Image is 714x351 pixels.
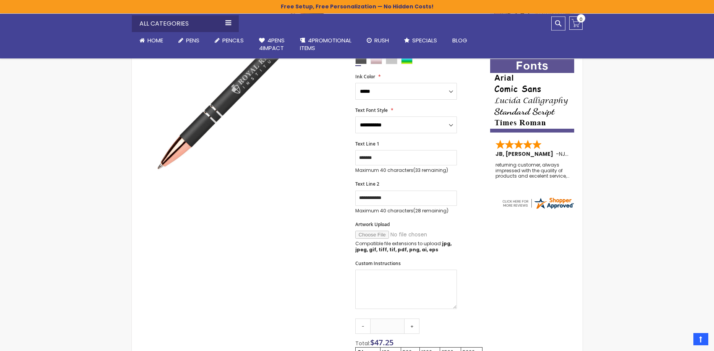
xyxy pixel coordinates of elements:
[147,36,163,44] span: Home
[300,36,351,52] span: 4PROMOTIONAL ITEMS
[355,57,367,64] div: Gunmetal
[693,333,708,345] a: Top
[490,59,574,133] img: font-personalization-examples
[370,337,393,348] span: $
[374,337,393,348] span: 47.25
[355,141,379,147] span: Text Line 1
[580,16,583,23] span: 0
[501,205,575,212] a: 4pens.com certificate URL
[445,32,475,49] a: Blog
[355,260,401,267] span: Custom Instructions
[404,319,419,334] a: +
[207,32,251,49] a: Pencils
[495,162,570,179] div: returning customer, always impressed with the quality of products and excelent service, will retu...
[222,36,244,44] span: Pencils
[132,32,171,49] a: Home
[355,167,457,173] p: Maximum 40 characters
[401,57,413,64] div: Assorted
[355,107,388,113] span: Text Font Style
[569,16,583,30] a: 0
[355,241,457,253] p: Compatible file extensions to upload:
[186,36,199,44] span: Pens
[355,240,452,253] strong: jpg, jpeg, gif, tiff, tif, pdf, png, ai, eps
[292,32,359,57] a: 4PROMOTIONALITEMS
[355,340,370,347] span: Total:
[413,167,448,173] span: (33 remaining)
[259,36,285,52] span: 4Pens 4impact
[355,73,375,80] span: Ink Color
[171,32,207,49] a: Pens
[355,181,379,187] span: Text Line 2
[397,32,445,49] a: Specials
[251,32,292,57] a: 4Pens4impact
[412,36,437,44] span: Specials
[501,196,575,210] img: 4pens.com widget logo
[355,221,390,228] span: Artwork Upload
[359,32,397,49] a: Rush
[355,319,371,334] a: -
[355,208,457,214] p: Maximum 40 characters
[386,57,397,64] div: Silver
[371,57,382,64] div: Rose Gold
[374,36,389,44] span: Rush
[452,36,467,44] span: Blog
[556,150,622,158] span: - ,
[413,207,448,214] span: (28 remaining)
[132,15,239,32] div: All Categories
[495,150,556,158] span: JB, [PERSON_NAME]
[559,150,568,158] span: NJ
